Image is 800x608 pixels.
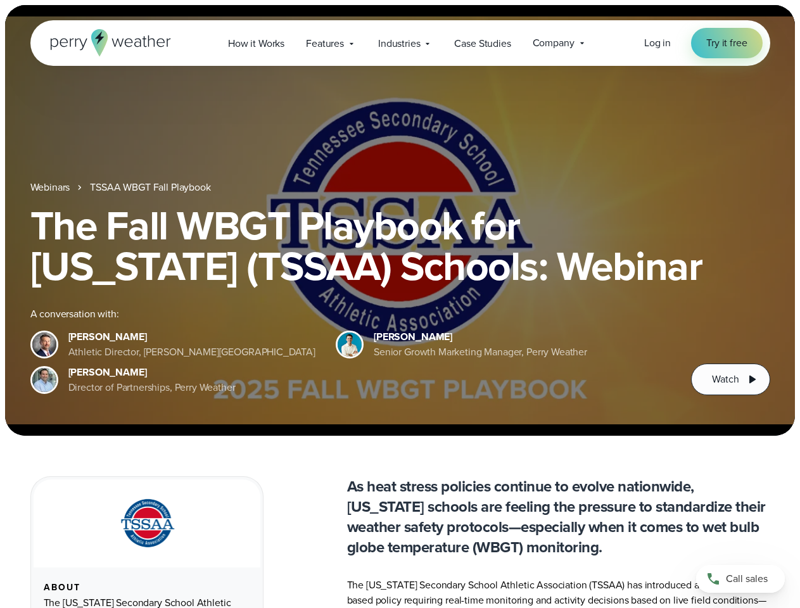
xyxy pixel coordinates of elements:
[691,364,770,395] button: Watch
[306,36,344,51] span: Features
[105,495,189,552] img: TSSAA-Tennessee-Secondary-School-Athletic-Association.svg
[68,380,236,395] div: Director of Partnerships, Perry Weather
[90,180,210,195] a: TSSAA WBGT Fall Playbook
[347,476,770,557] p: As heat stress policies continue to evolve nationwide, [US_STATE] schools are feeling the pressur...
[644,35,671,51] a: Log in
[68,365,236,380] div: [PERSON_NAME]
[726,571,768,586] span: Call sales
[443,30,521,56] a: Case Studies
[374,329,587,345] div: [PERSON_NAME]
[338,332,362,357] img: Spencer Patton, Perry Weather
[454,36,511,51] span: Case Studies
[68,345,316,360] div: Athletic Director, [PERSON_NAME][GEOGRAPHIC_DATA]
[68,329,316,345] div: [PERSON_NAME]
[644,35,671,50] span: Log in
[378,36,420,51] span: Industries
[30,180,70,195] a: Webinars
[32,368,56,392] img: Jeff Wood
[30,180,770,195] nav: Breadcrumb
[374,345,587,360] div: Senior Growth Marketing Manager, Perry Weather
[44,583,250,593] div: About
[706,35,747,51] span: Try it free
[30,307,671,322] div: A conversation with:
[712,372,739,387] span: Watch
[691,28,762,58] a: Try it free
[533,35,575,51] span: Company
[217,30,295,56] a: How it Works
[32,332,56,357] img: Brian Wyatt
[228,36,284,51] span: How it Works
[30,205,770,286] h1: The Fall WBGT Playbook for [US_STATE] (TSSAA) Schools: Webinar
[696,565,785,593] a: Call sales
